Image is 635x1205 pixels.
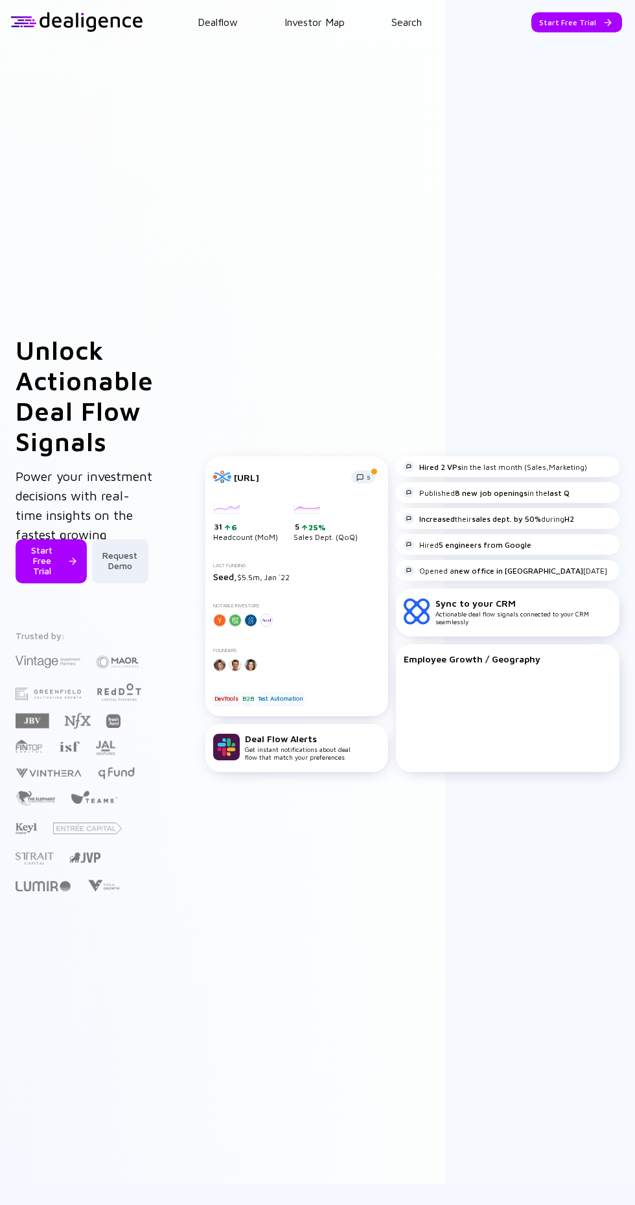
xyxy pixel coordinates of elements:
strong: new office in [GEOGRAPHIC_DATA] [454,566,583,576]
div: Trusted by: [16,630,152,641]
div: in the last month (Sales,Marketing) [404,462,587,472]
span: Seed, [213,571,237,582]
button: Start Free Trial [531,12,622,32]
div: Employee Growth / Geography [404,653,612,664]
div: $5.5m, Jan `22 [213,571,380,582]
div: their during [404,513,574,524]
a: Search [391,16,422,28]
img: Lumir Ventures [16,881,71,891]
strong: Hired 2 VPs [419,462,461,472]
div: Opened a [DATE] [404,565,607,576]
a: Investor Map [284,16,345,28]
div: Hired [404,539,531,550]
img: Viola Growth [86,880,121,892]
div: [URL] [234,472,343,483]
img: Q Fund [97,765,135,780]
img: Entrée Capital [53,823,122,834]
img: Greenfield Partners [16,688,81,700]
div: Founders [213,648,380,653]
button: Request Demo [92,539,148,583]
strong: sales dept. by 50% [472,514,541,524]
div: 31 [214,522,278,532]
div: Sales Dept. (QoQ) [294,504,358,542]
img: Strait Capital [16,852,54,865]
img: Vinthera [16,767,82,779]
div: 6 [230,522,237,532]
div: 25% [307,522,326,532]
img: The Elephant [16,791,55,806]
span: Power your investment decisions with real-time insights on the fastest growing companies [16,469,152,561]
div: Published in the [404,487,570,498]
div: Request Demo [92,544,148,578]
strong: 8 new job openings [455,488,527,498]
h1: Unlock Actionable Deal Flow Signals [16,334,154,456]
strong: Increased [419,514,455,524]
div: DevTools [213,692,239,705]
div: Sync to your CRM [435,598,612,609]
img: Jerusalem Venture Partners [69,852,100,863]
strong: H2 [564,514,574,524]
img: NFX [65,713,91,729]
img: FINTOP Capital [16,739,43,753]
div: Actionable deal flow signals connected to your CRM seamlessly [435,598,612,626]
img: Maor Investments [96,651,139,673]
div: Deal Flow Alerts [245,733,351,744]
div: Notable Investors [213,603,380,609]
div: 5 [295,522,358,532]
img: Red Dot Capital Partners [97,681,142,702]
img: JAL Ventures [95,741,115,755]
strong: 5 engineers from Google [439,540,531,550]
div: B2B [241,692,255,705]
strong: last Q [548,488,570,498]
img: Vintage Investment Partners [16,654,80,669]
img: JBV Capital [16,712,49,729]
img: Israel Secondary Fund [58,740,80,752]
div: Test Automation [257,692,305,705]
img: Key1 Capital [16,823,38,835]
img: Team8 [71,790,117,804]
div: Headcount (MoM) [213,504,278,542]
button: Start Free Trial [16,539,87,583]
div: Get instant notifications about deal flow that match your preferences [245,733,351,761]
a: Dealflow [198,16,238,28]
div: Last Funding [213,563,380,568]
